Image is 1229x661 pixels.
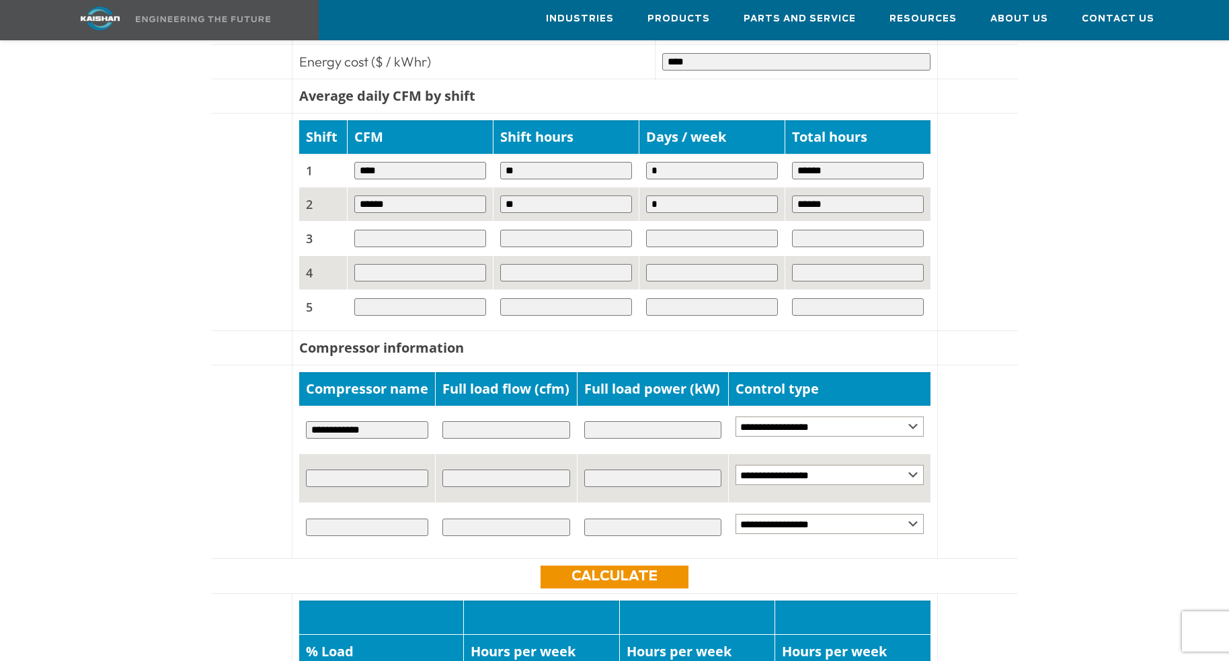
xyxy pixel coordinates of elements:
td: Total hours [785,120,930,154]
td: Full load power (kW) [578,372,728,406]
a: About Us [990,1,1048,37]
td: 4 [299,256,348,290]
td: Shift [299,120,348,154]
img: Engineering the future [136,16,270,22]
td: 1 [299,154,348,187]
td: Control type [728,372,930,406]
a: Parts and Service [744,1,856,37]
span: Parts and Service [744,11,856,27]
span: Resources [889,11,957,27]
b: Compressor information [299,339,464,357]
a: Calculate [541,566,688,588]
td: Shift hours [493,120,639,154]
td: Compressor name [299,372,436,406]
span: Energy cost ($ / kWhr) [299,53,431,70]
a: Industries [546,1,614,37]
td: Full load flow (cfm) [436,372,578,406]
span: About Us [990,11,1048,27]
td: CFM [348,120,493,154]
img: kaishan logo [50,7,151,30]
td: Days / week [639,120,785,154]
a: Contact Us [1082,1,1154,37]
td: 2 [299,187,348,222]
span: Industries [546,11,614,27]
span: Contact Us [1082,11,1154,27]
span: Products [647,11,710,27]
a: Products [647,1,710,37]
td: 3 [299,222,348,256]
td: 5 [299,290,348,324]
a: Resources [889,1,957,37]
b: Average daily CFM by shift [299,87,475,105]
